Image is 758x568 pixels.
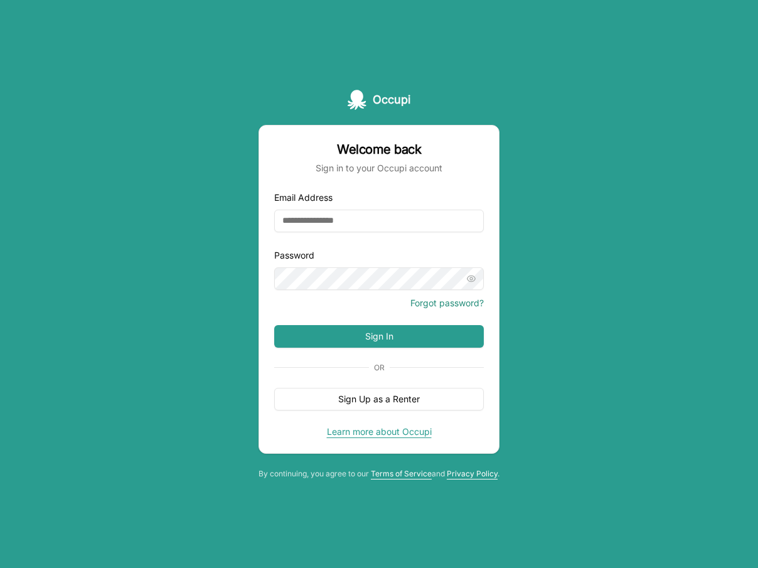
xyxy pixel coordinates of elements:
div: Sign in to your Occupi account [274,162,484,174]
span: Or [369,363,390,373]
button: Sign Up as a Renter [274,388,484,410]
a: Learn more about Occupi [327,426,432,437]
a: Terms of Service [371,469,432,478]
div: By continuing, you agree to our and . [259,469,499,479]
div: Welcome back [274,141,484,158]
label: Password [274,250,314,260]
label: Email Address [274,192,333,203]
a: Privacy Policy [447,469,498,478]
button: Sign In [274,325,484,348]
span: Occupi [373,91,410,109]
button: Forgot password? [410,297,484,309]
a: Occupi [348,90,410,110]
